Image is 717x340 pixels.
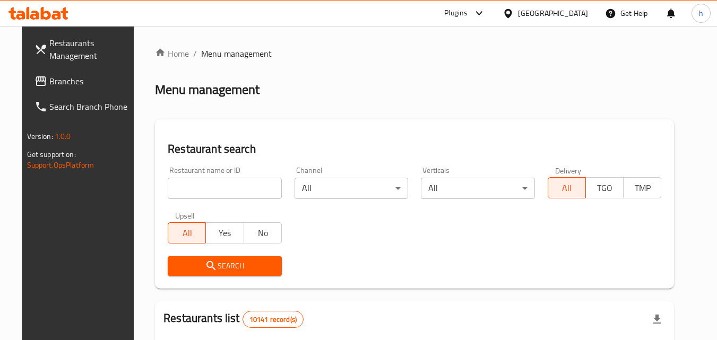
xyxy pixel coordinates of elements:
[168,256,282,276] button: Search
[421,178,535,199] div: All
[26,68,142,94] a: Branches
[590,180,619,196] span: TGO
[26,94,142,119] a: Search Branch Phone
[555,167,582,174] label: Delivery
[623,177,661,198] button: TMP
[49,75,133,88] span: Branches
[26,30,142,68] a: Restaurants Management
[244,222,282,243] button: No
[163,310,304,328] h2: Restaurants list
[243,311,304,328] div: Total records count
[444,7,468,20] div: Plugins
[168,141,661,157] h2: Restaurant search
[193,47,197,60] li: /
[172,225,202,241] span: All
[176,259,273,273] span: Search
[552,180,582,196] span: All
[548,177,586,198] button: All
[205,222,244,243] button: Yes
[175,212,195,219] label: Upsell
[518,7,588,19] div: [GEOGRAPHIC_DATA]
[243,315,303,325] span: 10141 record(s)
[155,81,260,98] h2: Menu management
[585,177,624,198] button: TGO
[168,222,206,243] button: All
[248,225,278,241] span: No
[27,147,76,161] span: Get support on:
[168,178,282,199] input: Search for restaurant name or ID..
[155,47,674,60] nav: breadcrumb
[49,37,133,62] span: Restaurants Management
[628,180,657,196] span: TMP
[644,307,670,332] div: Export file
[295,178,409,199] div: All
[155,47,189,60] a: Home
[55,129,71,143] span: 1.0.0
[27,129,53,143] span: Version:
[27,158,94,172] a: Support.OpsPlatform
[699,7,703,19] span: h
[201,47,272,60] span: Menu management
[49,100,133,113] span: Search Branch Phone
[210,225,239,241] span: Yes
